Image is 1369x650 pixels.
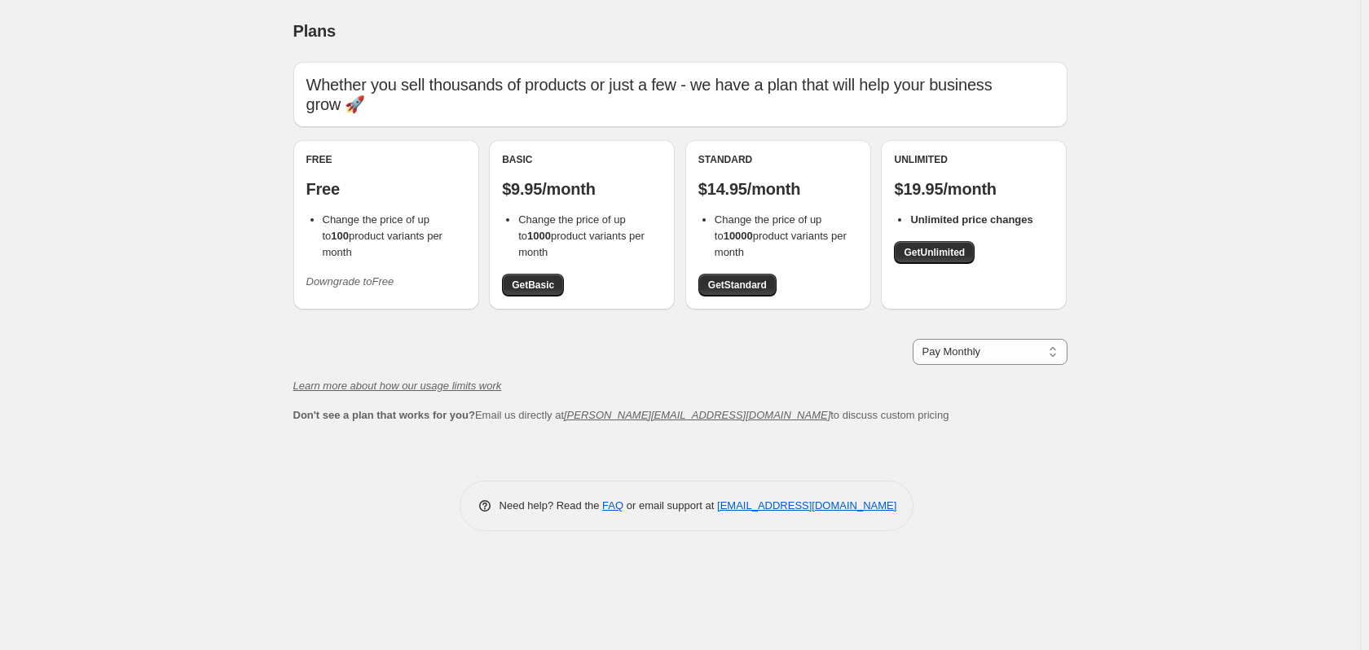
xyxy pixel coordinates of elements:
[717,499,896,512] a: [EMAIL_ADDRESS][DOMAIN_NAME]
[502,274,564,296] a: GetBasic
[297,269,404,295] button: Downgrade toFree
[698,274,777,296] a: GetStandard
[894,179,1054,199] p: $19.95/month
[512,279,554,292] span: Get Basic
[602,499,623,512] a: FAQ
[708,279,767,292] span: Get Standard
[527,230,551,242] b: 1000
[331,230,349,242] b: 100
[894,241,975,264] a: GetUnlimited
[724,230,753,242] b: 10000
[502,153,662,166] div: Basic
[894,153,1054,166] div: Unlimited
[518,213,645,258] span: Change the price of up to product variants per month
[910,213,1032,226] b: Unlimited price changes
[323,213,442,258] span: Change the price of up to product variants per month
[564,409,830,421] a: [PERSON_NAME][EMAIL_ADDRESS][DOMAIN_NAME]
[306,179,466,199] p: Free
[306,75,1054,114] p: Whether you sell thousands of products or just a few - we have a plan that will help your busines...
[904,246,965,259] span: Get Unlimited
[715,213,847,258] span: Change the price of up to product variants per month
[502,179,662,199] p: $9.95/month
[293,380,502,392] a: Learn more about how our usage limits work
[698,179,858,199] p: $14.95/month
[293,22,336,40] span: Plans
[293,409,949,421] span: Email us directly at to discuss custom pricing
[500,499,603,512] span: Need help? Read the
[306,153,466,166] div: Free
[623,499,717,512] span: or email support at
[293,409,475,421] b: Don't see a plan that works for you?
[306,275,394,288] i: Downgrade to Free
[698,153,858,166] div: Standard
